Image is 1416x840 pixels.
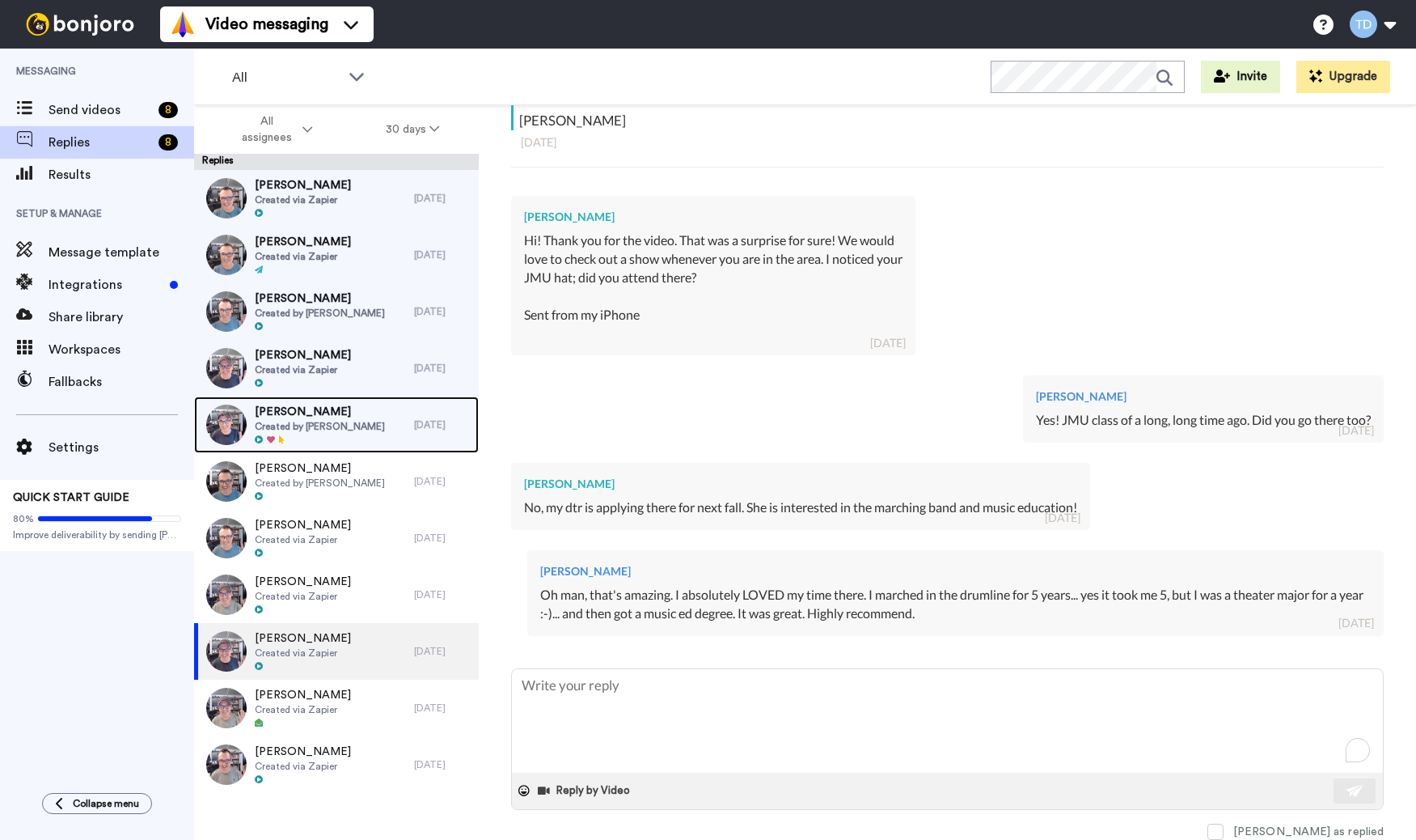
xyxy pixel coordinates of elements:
span: QUICK START GUIDE [13,492,129,503]
span: Created by [PERSON_NAME] [255,420,385,433]
div: [DATE] [414,588,471,601]
img: dc2b37e7-220b-482a-9cfa-dcc0f7daa70a-thumb.jpg [206,348,247,388]
button: Collapse menu [42,793,152,814]
div: Yes! JMU class of a long, long time ago. Did you go there too? [1036,411,1371,430]
img: 0a01eb70-7dec-4338-821c-4ab3337ccf38-thumb.jpg [206,291,247,332]
div: 8 [159,134,178,151]
span: Created via Zapier [255,760,351,773]
span: Improve deliverability by sending [PERSON_NAME]’s from your own email [13,528,181,541]
span: All [232,68,340,87]
span: [PERSON_NAME] [255,574,351,590]
span: Settings [49,438,194,457]
span: Created via Zapier [255,193,351,206]
span: Collapse menu [73,797,139,810]
a: [PERSON_NAME]Created via Zapier[DATE] [194,510,479,566]
span: [PERSON_NAME] [255,404,385,420]
div: [DATE] [414,192,471,205]
span: [PERSON_NAME] [255,460,385,477]
button: All assignees [197,107,349,152]
div: [DATE] [1338,422,1374,439]
div: [PERSON_NAME] as replied [1233,824,1384,840]
span: [PERSON_NAME] [255,291,385,307]
span: Created via Zapier [255,250,351,263]
div: [DATE] [521,134,1374,151]
span: Message template [49,243,194,262]
div: [PERSON_NAME] [540,563,1371,579]
button: 30 days [349,115,476,144]
span: [PERSON_NAME] [255,234,351,250]
div: Replies [194,154,479,170]
div: [PERSON_NAME] [524,476,1077,492]
div: [PERSON_NAME] [524,209,902,225]
a: [PERSON_NAME]Created via Zapier[DATE] [194,736,479,793]
img: 1beaf43b-b2ea-4d52-9063-b7c66784a50e-thumb.jpg [206,745,247,785]
img: e6a8ee16-964d-4da5-8540-5ca7346429e5-thumb.jpg [206,575,247,615]
div: [DATE] [870,335,906,351]
span: 80% [13,512,34,525]
a: [PERSON_NAME]Created by [PERSON_NAME][DATE] [194,397,479,453]
span: Video messaging [205,13,328,36]
img: send-white.svg [1346,784,1364,797]
span: Workspaces [49,340,194,359]
span: All assignees [234,113,299,146]
span: Results [49,165,194,185]
a: [PERSON_NAME]Created via Zapier[DATE] [194,566,479,623]
span: [PERSON_NAME] [255,347,351,363]
img: 75b4ae08-fd55-4546-b3b2-9b85c6e9c30e-thumb.jpg [206,178,247,218]
img: 2cfa8166-aec5-405f-ad30-5729f367ac2b-thumb.jpg [206,235,247,275]
span: [PERSON_NAME] [255,177,351,193]
span: Replies [49,133,152,152]
img: 02e35f30-2184-4a59-846a-5105f03af7ac-thumb.jpg [206,631,247,672]
div: [DATE] [414,475,471,488]
img: bj-logo-header-white.svg [19,13,141,36]
textarea: To enrich screen reader interactions, please activate Accessibility in Grammarly extension settings [512,669,1383,773]
span: Created via Zapier [255,590,351,603]
div: [DATE] [414,702,471,715]
span: Send videos [49,100,152,120]
div: [DATE] [414,418,471,431]
a: [PERSON_NAME]Created via Zapier[DATE] [194,227,479,283]
div: [DATE] [414,532,471,545]
button: Upgrade [1296,61,1390,93]
a: [PERSON_NAME]Created via Zapier[DATE] [194,170,479,227]
button: Invite [1201,61,1280,93]
span: [PERSON_NAME] [255,630,351,647]
span: [PERSON_NAME] [255,744,351,760]
a: [PERSON_NAME]Created via Zapier[DATE] [194,680,479,736]
div: Hi! Thank you for the video. That was a surprise for sure! We would love to check out a show when... [524,231,902,342]
span: Created via Zapier [255,703,351,716]
span: Created via Zapier [255,533,351,546]
a: [PERSON_NAME]Created by [PERSON_NAME][DATE] [194,453,479,510]
a: [PERSON_NAME]Created via Zapier[DATE] [194,340,479,397]
span: Integrations [49,275,163,295]
span: [PERSON_NAME] [255,687,351,703]
div: [DATE] [414,305,471,318]
a: [PERSON_NAME]Created via Zapier[DATE] [194,623,479,680]
img: 217441f7-37b6-4529-b1d3-3a2570bf20ad-thumb.jpg [206,688,247,728]
span: Share library [49,308,194,327]
img: 923778e6-47ad-4e36-ad50-4678c056e48f-thumb.jpg [206,461,247,502]
div: [DATE] [1338,615,1374,631]
div: Oh man, that's amazing. I absolutely LOVED my time there. I marched in the drumline for 5 years..... [540,586,1371,623]
img: vm-color.svg [170,11,196,37]
span: Created via Zapier [255,647,351,660]
span: Created by [PERSON_NAME] [255,477,385,490]
span: Created by [PERSON_NAME] [255,307,385,320]
div: [DATE] [414,362,471,375]
div: 8 [159,102,178,118]
img: 694fb470-96e0-468b-bda8-9d264ebef38b-thumb.jpg [206,518,247,558]
div: [DATE] [414,758,471,771]
div: [DATE] [414,645,471,658]
a: [PERSON_NAME]Created by [PERSON_NAME][DATE] [194,283,479,340]
div: [PERSON_NAME] [1036,388,1371,405]
span: Created via Zapier [255,363,351,376]
img: afc62344-3c3e-49b7-8312-9517be7094f5-thumb.jpg [206,405,247,445]
div: No, my dtr is applying there for next fall. She is interested in the marching band and music educ... [524,498,1077,517]
span: [PERSON_NAME] [255,517,351,533]
button: Reply by Video [536,778,635,803]
div: [DATE] [414,248,471,261]
span: Fallbacks [49,372,194,392]
div: [DATE] [1045,510,1080,526]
